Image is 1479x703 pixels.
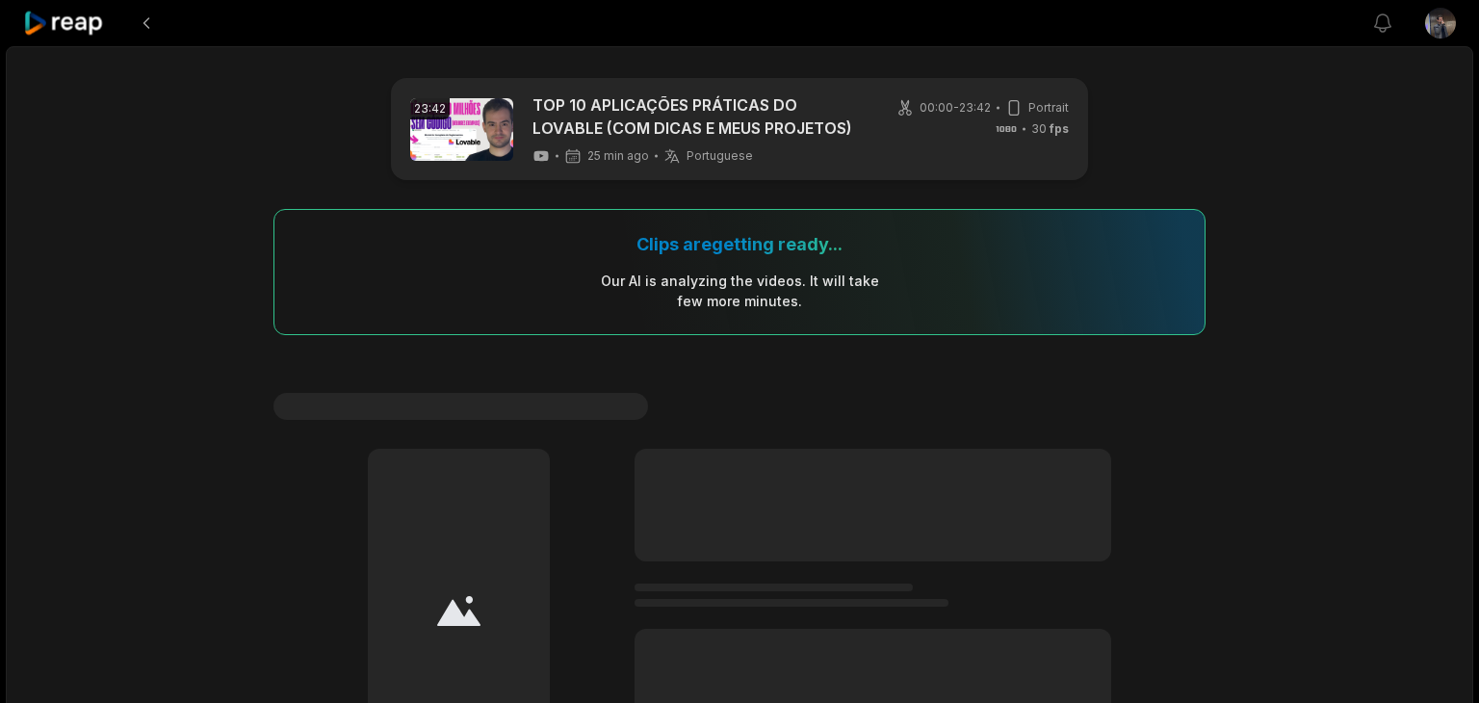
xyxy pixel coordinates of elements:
div: Clips are getting ready... [636,233,843,255]
a: TOP 10 APLICAÇÕES PRÁTICAS DO LOVABLE (COM DICAS E MEUS PROJETOS) [532,93,865,140]
span: fps [1050,121,1069,136]
span: Portrait [1028,99,1069,117]
div: Our AI is analyzing the video s . It will take few more minutes. [600,271,880,311]
span: 25 min ago [587,148,649,164]
span: #1 Lorem ipsum dolor sit amet consecteturs [273,393,648,420]
span: 00:00 - 23:42 [920,99,991,117]
span: Portuguese [687,148,753,164]
span: 30 [1031,120,1069,138]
